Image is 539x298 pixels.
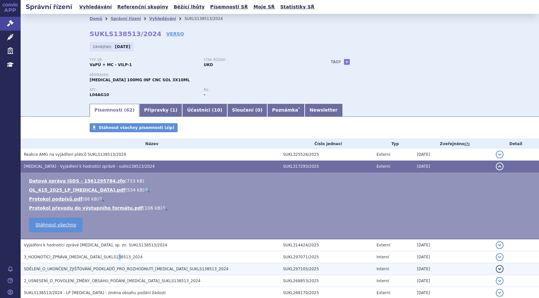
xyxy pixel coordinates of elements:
span: [MEDICAL_DATA] 100MG INF CNC SOL 3X10ML [90,78,190,82]
li: SUKLS138513/2024 [184,14,231,24]
li: ( ) [29,205,533,211]
td: SUKL268853/2025 [280,275,373,287]
h2: Správní řízení [21,2,77,11]
span: SUKLS138513/2024 - LP Uplizna - změna obsahu podání žádosti [24,291,166,295]
span: Externí [377,152,390,157]
span: Reakce AMG na vyjádření plátců SUKLS138513/2024 [24,152,126,157]
th: Zveřejněno [414,139,493,149]
li: ( ) [29,178,533,184]
button: detail [496,277,504,285]
a: 🔍 [144,187,150,193]
td: SUKL317293/2025 [280,161,373,173]
a: Správní řízení [111,16,141,21]
a: 🔍 [99,196,104,202]
p: Stav řízení: [204,58,311,62]
a: Newsletter [305,104,342,117]
td: [DATE] [414,161,493,173]
strong: - [204,93,205,97]
span: Externí [377,164,390,169]
span: 88 kB [84,196,97,202]
span: 2_USNESENÍ_O_POVOLENÍ_ZMĚNY_OBSAHU_PODÁNÍ_UPLIZNA_SUKLS138513_2024 [24,279,201,283]
span: 534 kB [127,187,143,193]
a: Vyhledávání [77,3,114,11]
span: 62 [126,107,132,113]
th: Název [21,139,280,149]
strong: [DATE] [115,45,131,49]
p: Přípravek: [90,73,318,77]
td: [DATE] [414,239,493,251]
a: Vyhledávání [149,16,176,21]
h3: Tagy [331,58,341,66]
td: [DATE] [414,263,493,275]
button: detail [496,163,504,170]
span: 10 [214,107,220,113]
a: Písemnosti SŘ [208,3,250,11]
a: Účastníci (10) [182,104,227,117]
td: SUKL297105/2025 [280,263,373,275]
td: SUKL314424/2025 [280,239,373,251]
td: SUKL297071/2025 [280,251,373,263]
td: [DATE] [414,251,493,263]
span: 733 kB [127,178,142,184]
button: detail [496,265,504,273]
th: Detail [493,139,539,149]
a: Běžící lhůty [172,3,207,11]
th: Číslo jednací [280,139,373,149]
button: detail [496,253,504,261]
p: RS: [204,88,311,92]
button: detail [496,289,504,297]
span: Vyjádření k hodnotící zprávě UPLIZNA, sp. zn. SUKLS138513/2024 [24,243,167,247]
a: + [344,59,350,65]
span: UPLIZNA - Vyjádření k hodnotící zprávě - sukls138513/2024 [24,164,155,169]
td: [DATE] [414,149,493,161]
td: SUKL325526/2025 [280,149,373,161]
button: detail [496,151,504,158]
span: Stáhnout všechny písemnosti (zip) [99,125,174,130]
a: Domů [90,16,102,21]
a: Protokol převodu do výstupního formátu.pdf [29,205,143,211]
span: Interní [377,279,389,283]
span: 106 kB [145,205,161,211]
span: Zahájeno: [93,44,113,49]
a: Protokol podpisů.pdf [29,196,83,202]
li: ( ) [29,196,533,202]
a: Přípravky (1) [139,104,182,117]
a: Referenční skupiny [115,3,170,11]
a: VERSO [166,31,184,37]
p: ATC: [90,88,197,92]
abbr: (?) [465,142,470,146]
a: Datová zpráva ISDS - 1561295784.zfo [29,178,125,184]
button: detail [496,241,504,249]
span: SDĚLENÍ_O_UKONČENÍ_ZJIŠŤOVÁNÍ_PODKLADŮ_PRO_ROZHODNUTÍ_UPLIZNA_SUKLS138513_2024 [24,267,229,271]
td: [DATE] [414,275,493,287]
a: OL_415_2025_LP_[MEDICAL_DATA].pdf [29,187,125,193]
a: Písemnosti (62) [90,104,139,117]
a: Stáhnout všechny písemnosti (zip) [90,123,178,132]
span: 1 [172,107,175,113]
span: 0 [257,107,260,113]
a: 🔍 [162,205,168,211]
span: Externí [377,243,390,247]
a: Poznámka* [267,104,305,117]
span: Interní [377,255,389,259]
span: Externí [377,291,390,295]
th: Typ [373,139,414,149]
span: 3_HODNOTÍCÍ_ZPRÁVA_UPLIZNA_SUKLS138513_2024 [24,255,142,259]
li: ( ) [29,187,533,193]
strong: SUKLS138513/2024 [90,30,162,38]
strong: UKO [204,63,213,67]
a: Moje SŘ [251,3,277,11]
span: Interní [377,267,389,271]
p: Typ SŘ: [90,58,197,62]
strong: INEBILIZUMAB [90,93,109,97]
a: Stáhnout všechno [29,218,83,232]
a: Sloučení (0) [227,104,267,117]
strong: VaPÚ + MC - VILP-1 [90,63,132,67]
a: Statistiky SŘ [278,3,316,11]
